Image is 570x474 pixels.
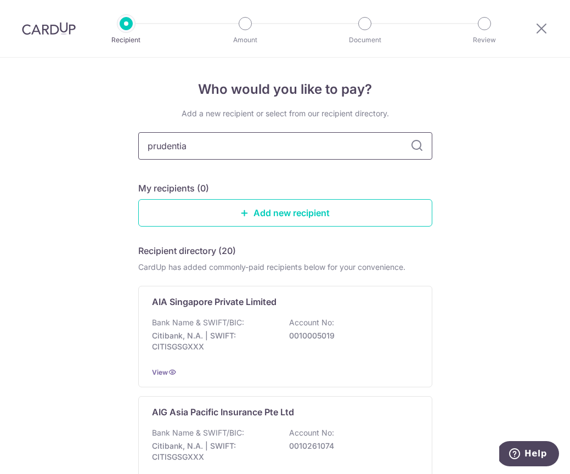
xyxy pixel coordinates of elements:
[152,441,275,462] p: Citibank, N.A. | SWIFT: CITISGSGXXX
[138,132,432,160] input: Search for any recipient here
[289,427,334,438] p: Account No:
[444,35,525,46] p: Review
[138,199,432,227] a: Add new recipient
[138,182,209,195] h5: My recipients (0)
[289,317,334,328] p: Account No:
[152,368,168,376] a: View
[138,80,432,99] h4: Who would you like to pay?
[86,35,167,46] p: Recipient
[289,441,412,452] p: 0010261074
[152,317,244,328] p: Bank Name & SWIFT/BIC:
[289,330,412,341] p: 0010005019
[152,330,275,352] p: Citibank, N.A. | SWIFT: CITISGSGXXX
[22,22,76,35] img: CardUp
[152,405,294,419] p: AIG Asia Pacific Insurance Pte Ltd
[499,441,559,469] iframe: Opens a widget where you can find more information
[152,427,244,438] p: Bank Name & SWIFT/BIC:
[205,35,286,46] p: Amount
[138,262,432,273] div: CardUp has added commonly-paid recipients below for your convenience.
[152,295,276,308] p: AIA Singapore Private Limited
[324,35,405,46] p: Document
[138,108,432,119] div: Add a new recipient or select from our recipient directory.
[138,244,236,257] h5: Recipient directory (20)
